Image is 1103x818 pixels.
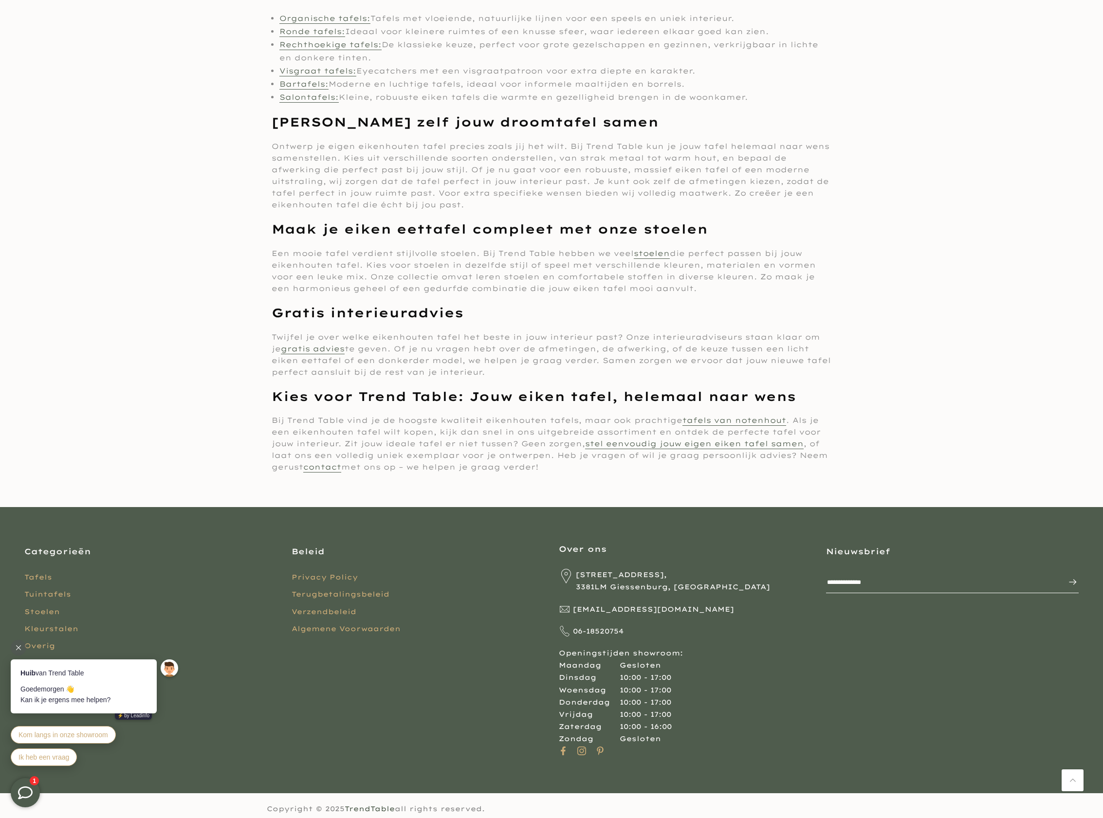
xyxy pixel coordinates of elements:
a: Volg op Pinterest [596,745,605,757]
div: 10:00 - 17:00 [620,709,671,721]
h3: Beleid [292,546,544,557]
span: [EMAIL_ADDRESS][DOMAIN_NAME] [573,603,734,616]
span: TrendTable [345,804,395,813]
a: gratis advies [281,344,345,354]
span: Inschrijven [1058,576,1078,588]
div: 10:00 - 16:00 [620,721,672,733]
a: Organische tafels: [279,14,370,24]
a: Privacy Policy [292,573,358,582]
li: De klassieke keuze, perfect voor grote gezelschappen en gezinnen, verkrijgbaar in lichte en donke... [279,38,831,64]
div: Vrijdag [559,709,620,721]
p: Ontwerp je eigen eikenhouten tafel precies zoals jij het wilt. Bij Trend Table kun je jouw tafel ... [272,141,831,211]
div: Openingstijden showroom: [559,569,811,745]
span: 06-18520754 [573,625,624,637]
a: Terug naar boven [1062,769,1084,791]
p: Bij Trend Table vind je de hoogste kwaliteit eikenhouten tafels, maar ook prachtige . Als je een ... [272,415,831,473]
a: stel eenvoudig jouw eigen eiken tafel samen [585,439,804,449]
li: Moderne en luchtige tafels, ideaal voor informele maaltijden en borrels. [279,77,831,91]
h3: Categorieën [24,546,277,557]
a: Terugbetalingsbeleid [292,590,389,599]
a: Verzendbeleid [292,607,356,616]
div: Donderdag [559,696,620,709]
a: Volg op Instagram [577,745,586,757]
div: Gesloten [620,659,661,672]
div: Dinsdag [559,672,620,684]
a: Stoelen [24,607,60,616]
li: Kleine, robuuste eiken tafels die warmte en gezelligheid brengen in de woonkamer. [279,91,831,104]
a: contact [303,462,341,473]
li: Tafels met vloeiende, natuurlijke lijnen voor een speels en uniek interieur. [279,12,831,25]
h2: Kies voor Trend Table: Jouw eiken tafel, helemaal naar wens [272,388,831,405]
div: Zaterdag [559,721,620,733]
div: 10:00 - 17:00 [620,684,671,696]
li: Eyecatchers met een visgraatpatroon voor extra diepte en karakter. [279,64,831,77]
button: Inschrijven [1058,572,1078,592]
div: Woensdag [559,684,620,696]
a: Bartafels: [279,79,329,90]
li: Ideaal voor kleinere ruimtes of een knusse sfeer, waar iedereen elkaar goed kan zien. [279,25,831,38]
div: Copyright © 2025 all rights reserved. [267,803,593,815]
a: Volg op Facebook [559,745,568,757]
iframe: toggle-frame [1,768,50,817]
div: 10:00 - 17:00 [620,696,671,709]
div: Maandag [559,659,620,672]
h2: Gratis interieuradvies [272,304,831,322]
iframe: bot-iframe [1,610,191,778]
p: Twijfel je over welke eikenhouten tafel het beste in jouw interieur past? Onze interieuradviseurs... [272,331,831,378]
a: Ronde tafels: [279,27,345,37]
h2: [PERSON_NAME] zelf jouw droomtafel samen [272,113,831,131]
a: Visgraat tafels: [279,66,356,76]
p: Een mooie tafel verdient stijlvolle stoelen. Bij Trend Table hebben we veel die perfect passen bi... [272,248,831,294]
h2: Maak je eiken eettafel compleet met onze stoelen [272,220,831,238]
a: Rechthoekige tafels: [279,40,382,50]
h3: Over ons [559,544,811,554]
div: 10:00 - 17:00 [620,672,671,684]
div: Gesloten [620,733,661,745]
a: stoelen [634,249,670,259]
a: Tuintafels [24,590,71,599]
div: Zondag [559,733,620,745]
a: Salontafels: [279,92,339,103]
span: [STREET_ADDRESS], 3381LM Giessenburg, [GEOGRAPHIC_DATA] [576,569,770,593]
h3: Nieuwsbrief [826,546,1079,557]
a: Algemene Voorwaarden [292,624,401,633]
a: tafels van notenhout [682,416,786,426]
a: Tafels [24,573,52,582]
